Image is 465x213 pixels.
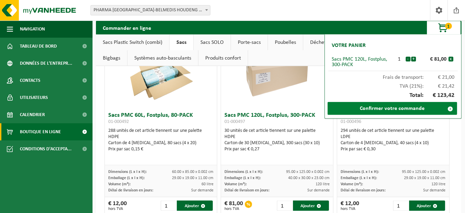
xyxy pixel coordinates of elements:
[224,176,261,180] span: Emballage (L x l x H):
[224,134,330,140] div: HDPE
[328,38,369,53] h2: Votre panier
[91,5,210,15] span: PHARMA BELGIUM-BELMEDIS HOUDENG - HOUDENG-AIMERIES
[341,182,363,186] span: Volume (m³):
[108,182,131,186] span: Volume (m³):
[328,102,457,115] a: Confirmer votre commande
[393,201,408,211] input: 1
[96,50,127,66] a: Bigbags
[341,176,377,180] span: Emballage (L x l x H):
[96,21,158,34] h2: Commander en ligne
[427,21,461,35] button: 1
[341,112,446,126] h3: Sacs PMC 120L, Fostplus, 40-PACK
[224,146,330,152] div: Prix par sac € 0,27
[328,89,458,102] div: Total:
[424,188,446,192] span: Sur demande
[243,40,311,109] img: 01-000497
[341,140,446,146] div: Carton de 4 [MEDICAL_DATA], 40 sacs (4 x 10)
[231,35,268,50] a: Porte-sacs
[108,146,213,152] div: Prix par sac 0,15 €
[224,119,245,124] span: 01-000497
[20,106,45,123] span: Calendrier
[445,23,452,29] span: 1
[198,50,248,66] a: Produits confort
[108,176,145,180] span: Emballage (L x l x H):
[96,35,169,50] a: Sacs Plastic Switch (combi)
[341,119,361,124] span: 01-000496
[224,188,269,192] span: Délai de livraison en jours:
[341,188,386,192] span: Délai de livraison en jours:
[108,134,213,140] div: HDPE
[20,38,57,55] span: Tableau de bord
[424,92,455,99] span: € 123,42
[418,57,449,62] div: € 81,00
[224,207,243,211] span: hors TVA
[277,201,292,211] input: 1
[341,146,446,152] div: Prix par sac € 0,30
[424,75,455,80] span: € 21,00
[224,140,330,146] div: Carton de 30 [MEDICAL_DATA], 300 sacs (30 x 10)
[424,84,455,89] span: € 21,42
[341,128,446,152] div: 294 unités de cet article tiennent sur une palette
[224,112,330,126] h3: Sacs PMC 120L, Fostplus, 300-PACK
[172,170,213,174] span: 60.00 x 85.00 x 0.002 cm
[108,207,127,211] span: hors TVA
[201,182,213,186] span: 60 litre
[20,55,72,72] span: Données de l'entrepr...
[224,170,263,174] span: Dimensions (L x l x H):
[293,201,329,211] button: Ajouter
[161,201,176,211] input: 1
[20,21,45,38] span: Navigation
[288,176,330,180] span: 40.00 x 30.00 x 23.00 cm
[191,188,213,192] span: Sur demande
[411,57,416,62] button: +
[90,5,210,15] span: PHARMA BELGIUM-BELMEDIS HOUDENG - HOUDENG-AIMERIES
[224,182,247,186] span: Volume (m³):
[108,128,213,152] div: 288 unités de cet article tiennent sur une palette
[126,40,195,109] img: 01-000492
[409,201,445,211] button: Ajouter
[127,50,198,66] a: Systèmes auto-basculants
[108,201,127,211] div: € 12,00
[20,72,40,89] span: Contacts
[404,176,446,180] span: 29.00 x 19.00 x 11.00 cm
[20,140,72,158] span: Conditions d'accepta...
[303,35,386,50] a: Déchets dangereux et spéciaux
[328,80,458,89] div: TVA (21%):
[307,188,330,192] span: Sur demande
[20,123,61,140] span: Boutique en ligne
[108,170,147,174] span: Dimensions (L x l x H):
[108,119,129,124] span: 01-000492
[194,35,231,50] a: Sacs SOLO
[286,170,330,174] span: 95.00 x 125.00 x 0.002 cm
[341,207,359,211] span: hors TVA
[172,176,213,180] span: 29.00 x 19.00 x 11.00 cm
[224,128,330,152] div: 30 unités de cet article tiennent sur une palette
[341,201,359,211] div: € 12,00
[108,112,213,126] h3: Sacs PMC 60L, Fostplus, 80-PACK
[332,57,393,67] div: Sacs PMC 120L, Fostplus, 300-PACK
[316,182,330,186] span: 120 litre
[20,89,48,106] span: Utilisateurs
[341,170,379,174] span: Dimensions (L x l x H):
[177,201,212,211] button: Ajouter
[393,57,405,62] div: 1
[224,201,243,211] div: € 81,00
[432,182,446,186] span: 120 litre
[108,188,153,192] span: Délai de livraison en jours:
[406,57,411,62] button: -
[341,134,446,140] div: LDPE
[328,71,458,80] div: Frais de transport:
[170,35,193,50] a: Sacs
[108,140,213,146] div: Carton de 4 [MEDICAL_DATA], 80 sacs (4 x 20)
[449,57,453,62] button: x
[402,170,446,174] span: 95.00 x 125.00 x 0.002 cm
[268,35,303,50] a: Poubelles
